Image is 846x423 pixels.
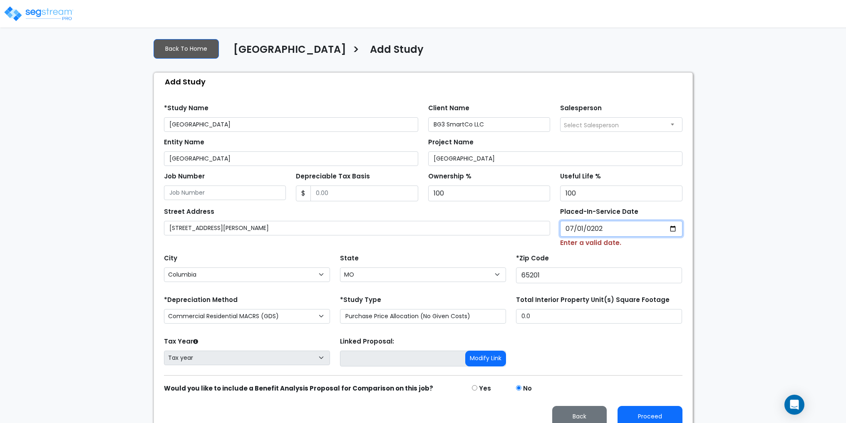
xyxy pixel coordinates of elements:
label: *Depreciation Method [164,295,238,305]
span: $ [296,186,311,201]
label: Street Address [164,207,214,217]
a: Back To Home [154,39,219,59]
input: Job Number [164,186,286,200]
label: Total Interior Property Unit(s) Square Footage [516,295,670,305]
label: State [340,254,359,263]
input: Project Name [428,151,682,166]
div: Open Intercom Messenger [784,395,804,415]
input: Useful Life % [560,186,682,201]
h4: [GEOGRAPHIC_DATA] [233,44,346,58]
a: Add Study [364,44,424,61]
input: Street Address [164,221,551,235]
a: Back [546,411,613,421]
label: Client Name [428,104,469,113]
label: Entity Name [164,138,204,147]
input: total square foot [516,309,682,324]
label: Placed-In-Service Date [560,207,638,217]
h4: Add Study [370,44,424,58]
label: Linked Proposal: [340,337,394,346]
label: Ownership % [428,172,471,181]
img: logo_pro_r.png [3,5,74,22]
input: Study Name [164,117,418,132]
label: Yes [479,384,491,393]
label: *Zip Code [516,254,549,263]
label: Job Number [164,172,205,181]
div: Add Study [158,73,692,91]
input: Entity Name [164,151,418,166]
strong: Would you like to include a Benefit Analysis Proposal for Comparison on this job? [164,384,433,393]
label: Project Name [428,138,474,147]
label: *Study Type [340,295,381,305]
input: Zip Code [516,267,682,283]
label: Depreciable Tax Basis [296,172,370,181]
h3: > [352,43,360,59]
input: Ownership % [428,186,551,201]
label: Useful Life % [560,172,601,181]
span: Select Salesperson [564,121,619,129]
label: City [164,254,177,263]
small: Enter a valid date. [560,238,621,247]
button: Modify Link [465,351,506,366]
label: No [523,384,532,393]
input: Client Name [428,117,551,132]
label: Tax Year [164,337,198,346]
label: *Study Name [164,104,208,113]
a: [GEOGRAPHIC_DATA] [227,44,346,61]
input: 0.00 [310,186,418,201]
label: Salesperson [560,104,602,113]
